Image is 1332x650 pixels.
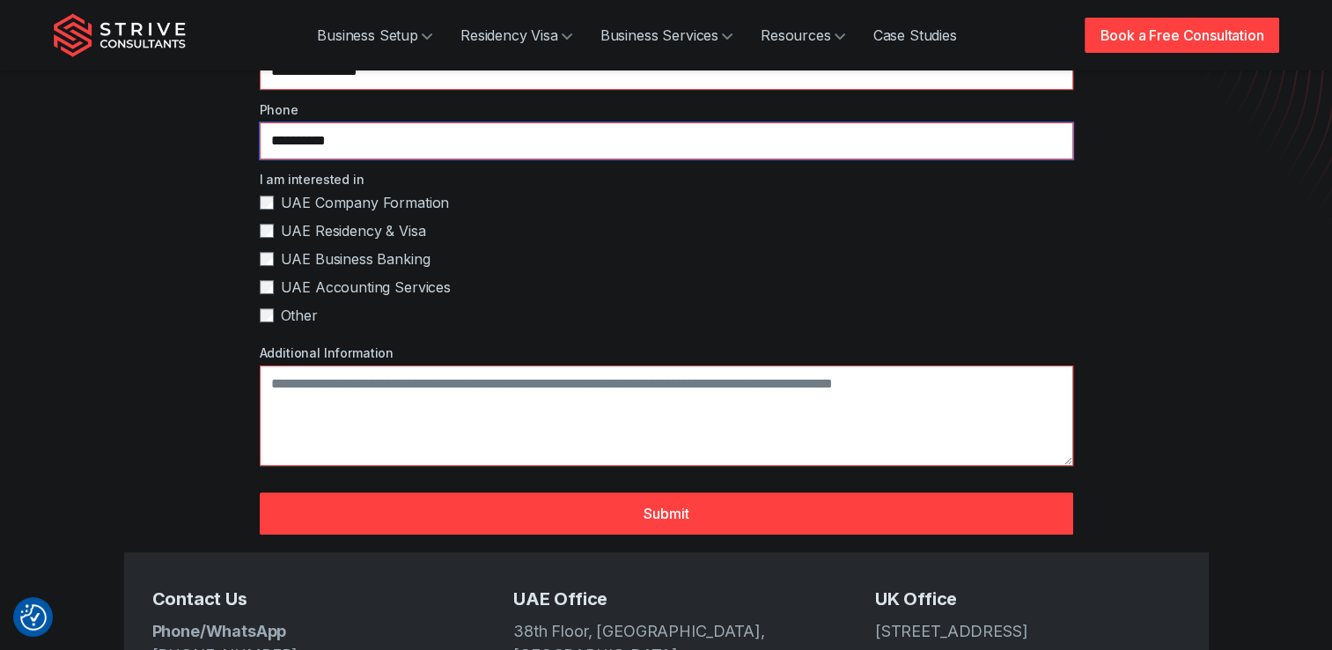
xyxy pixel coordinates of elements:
a: Business Setup [303,18,446,53]
strong: Phone/WhatsApp [152,622,287,640]
label: I am interested in [260,170,1073,188]
button: Consent Preferences [20,604,47,631]
label: Additional Information [260,343,1073,362]
a: Business Services [586,18,747,53]
input: UAE Business Banking [260,252,274,266]
a: Residency Visa [446,18,586,53]
input: UAE Company Formation [260,196,274,210]
input: Other [260,308,274,322]
label: Phone [260,100,1073,119]
a: Case Studies [859,18,971,53]
h5: Contact Us [152,587,458,612]
a: Resources [747,18,859,53]
span: UAE Residency & Visa [281,220,426,241]
span: UAE Accounting Services [281,277,451,298]
input: UAE Accounting Services [260,280,274,294]
h5: UAE Office [513,587,819,612]
address: [STREET_ADDRESS] [875,619,1181,643]
h5: UK Office [875,587,1181,612]
span: UAE Business Banking [281,248,431,270]
button: Submit [260,492,1073,535]
input: UAE Residency & Visa [260,224,274,238]
img: Strive Consultants [54,13,186,57]
span: UAE Company Formation [281,192,450,213]
img: Revisit consent button [20,604,47,631]
span: Other [281,305,318,326]
a: Book a Free Consultation [1085,18,1278,53]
